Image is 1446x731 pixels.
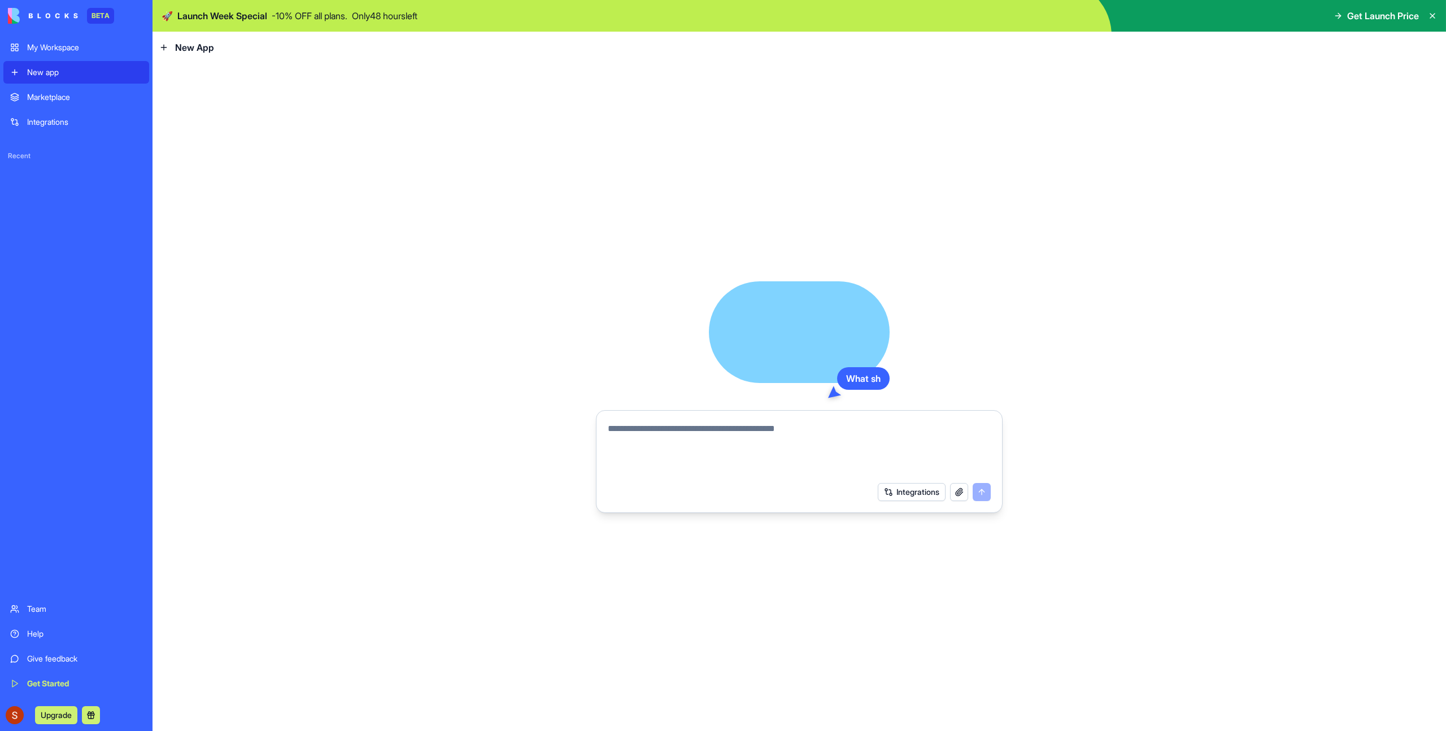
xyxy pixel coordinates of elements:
a: Get Started [3,672,149,695]
div: What sh [837,367,890,390]
a: BETA [8,8,114,24]
div: New app [27,67,142,78]
div: My Workspace [27,42,142,53]
button: Upgrade [35,706,77,724]
a: My Workspace [3,36,149,59]
a: Integrations [3,111,149,133]
a: Upgrade [35,709,77,720]
div: Get Started [27,678,142,689]
a: Marketplace [3,86,149,108]
div: Marketplace [27,92,142,103]
span: Get Launch Price [1347,9,1419,23]
p: - 10 % OFF all plans. [272,9,347,23]
a: Give feedback [3,647,149,670]
a: Team [3,598,149,620]
div: Help [27,628,142,639]
a: New app [3,61,149,84]
span: Recent [3,151,149,160]
span: Launch Week Special [177,9,267,23]
div: Integrations [27,116,142,128]
span: 🚀 [162,9,173,23]
button: Integrations [878,483,946,501]
a: Help [3,623,149,645]
span: New App [175,41,214,54]
img: ACg8ocI3FvncySuH3lF-cPp3CcE7q4WA4Yq7yEZ6qDtj2Jh4MzptXw=s96-c [6,706,24,724]
p: Only 48 hours left [352,9,417,23]
div: Team [27,603,142,615]
img: logo [8,8,78,24]
div: BETA [87,8,114,24]
div: Give feedback [27,653,142,664]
